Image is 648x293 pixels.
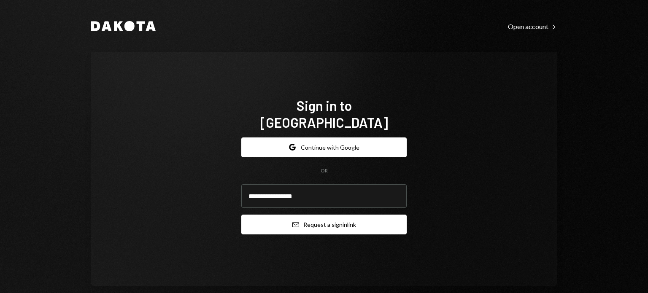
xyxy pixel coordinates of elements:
a: Open account [508,22,557,31]
h1: Sign in to [GEOGRAPHIC_DATA] [241,97,407,131]
button: Request a signinlink [241,215,407,234]
div: OR [321,167,328,175]
button: Continue with Google [241,137,407,157]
